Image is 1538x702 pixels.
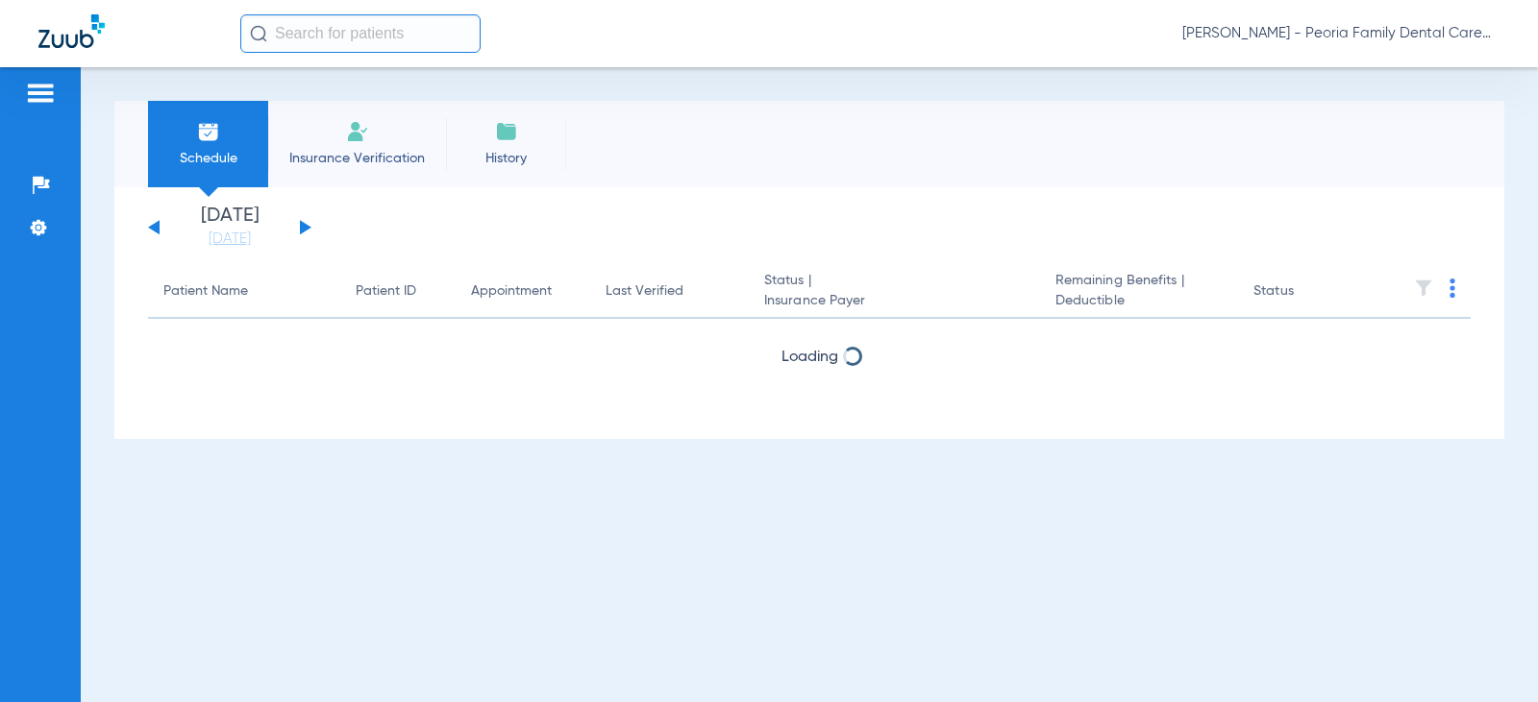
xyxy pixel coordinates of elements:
span: History [460,149,552,168]
th: Remaining Benefits | [1040,265,1238,319]
div: Last Verified [606,281,683,302]
div: Last Verified [606,281,733,302]
div: Patient Name [163,281,325,302]
span: Insurance Payer [764,291,1025,311]
span: Schedule [162,149,254,168]
img: Search Icon [250,25,267,42]
span: Deductible [1055,291,1223,311]
img: Zuub Logo [38,14,105,48]
div: Patient Name [163,281,248,302]
a: [DATE] [172,230,287,249]
div: Appointment [471,281,575,302]
li: [DATE] [172,206,287,249]
th: Status | [749,265,1040,319]
img: filter.svg [1414,278,1433,298]
span: Loading [781,350,838,365]
th: Status [1238,265,1368,319]
img: group-dot-blue.svg [1450,278,1455,298]
div: Patient ID [356,281,416,302]
img: Manual Insurance Verification [346,120,369,143]
img: Schedule [197,120,220,143]
img: History [495,120,518,143]
span: [PERSON_NAME] - Peoria Family Dental Care [1182,24,1500,43]
input: Search for patients [240,14,481,53]
img: hamburger-icon [25,82,56,105]
div: Patient ID [356,281,440,302]
div: Appointment [471,281,552,302]
span: Insurance Verification [283,149,432,168]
